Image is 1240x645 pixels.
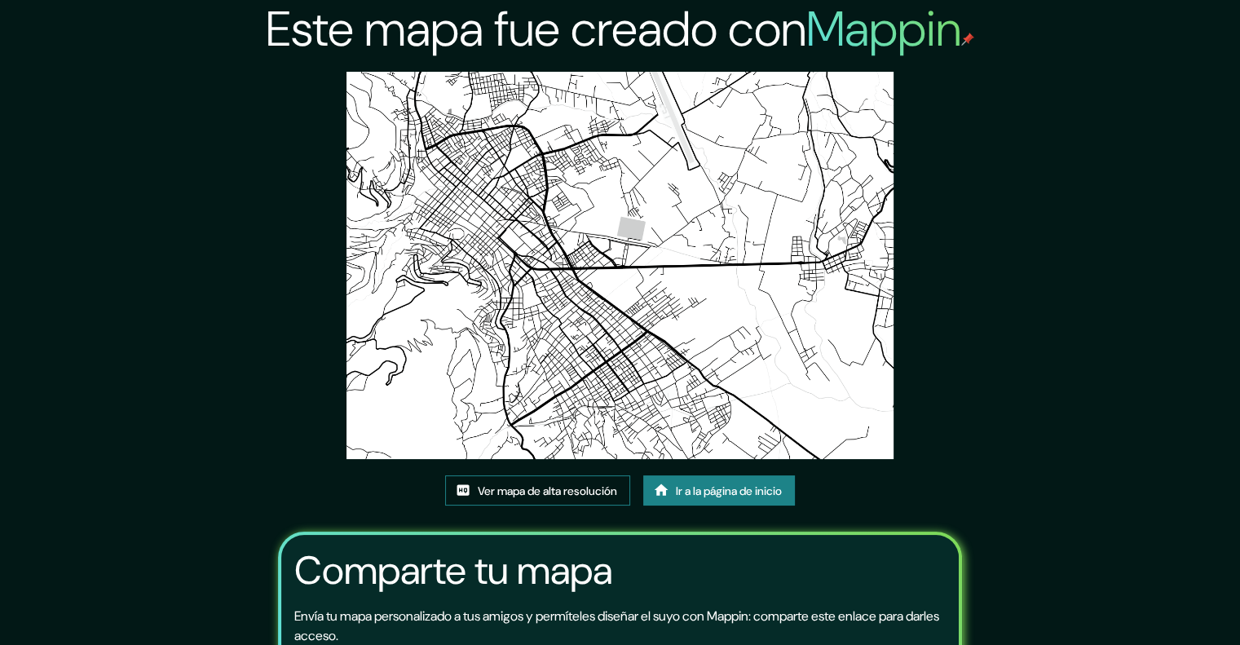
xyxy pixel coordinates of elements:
[294,607,939,644] font: Envía tu mapa personalizado a tus amigos y permíteles diseñar el suyo con Mappin: comparte este e...
[478,484,617,498] font: Ver mapa de alta resolución
[643,475,795,506] a: Ir a la página de inicio
[961,33,974,46] img: pin de mapeo
[294,545,612,596] font: Comparte tu mapa
[676,484,782,498] font: Ir a la página de inicio
[445,475,630,506] a: Ver mapa de alta resolución
[346,72,894,459] img: created-map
